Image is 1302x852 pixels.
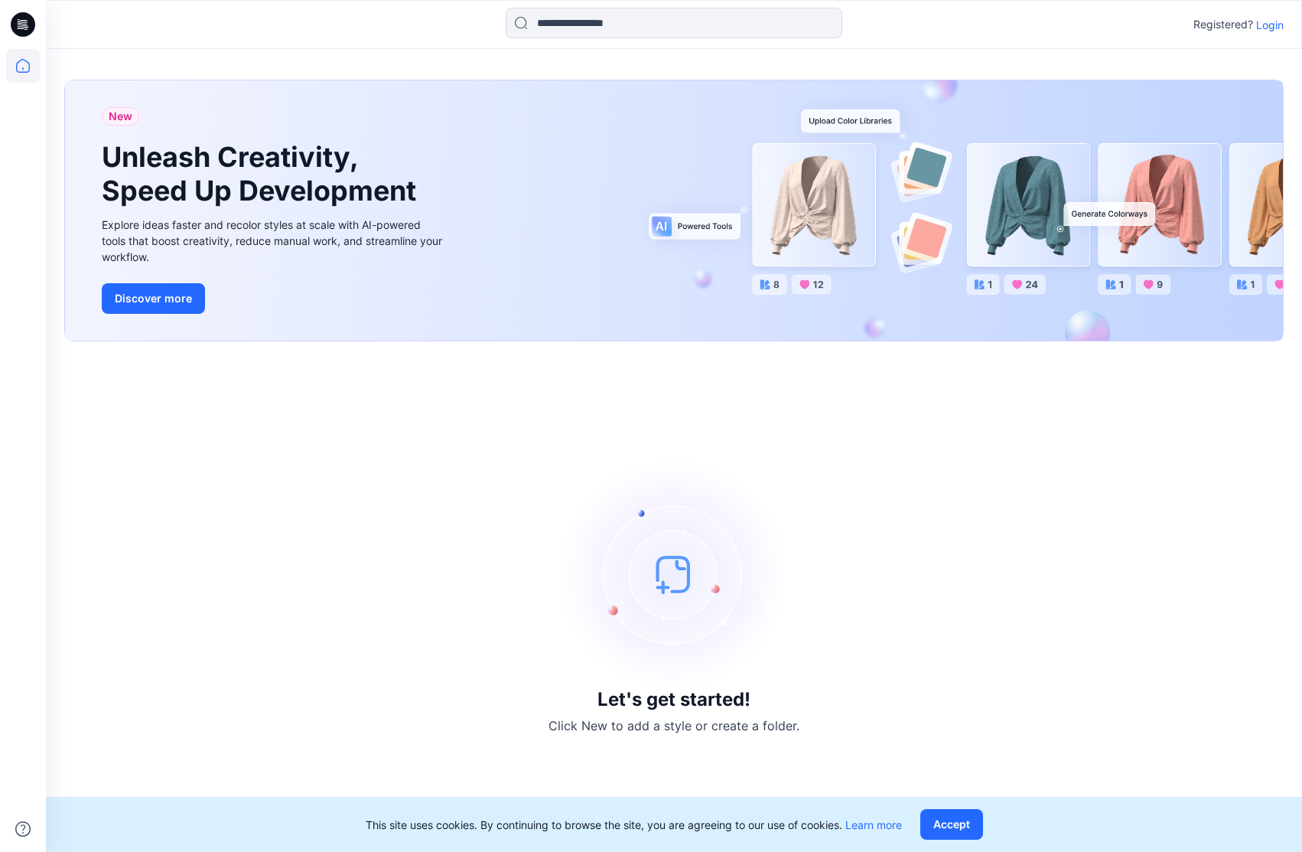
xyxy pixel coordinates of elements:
[102,141,423,207] h1: Unleash Creativity, Speed Up Development
[102,217,446,265] div: Explore ideas faster and recolor styles at scale with AI-powered tools that boost creativity, red...
[597,689,750,710] h3: Let's get started!
[845,818,902,831] a: Learn more
[109,107,132,126] span: New
[1193,15,1253,34] p: Registered?
[548,717,799,735] p: Click New to add a style or create a folder.
[920,809,983,840] button: Accept
[102,283,446,314] a: Discover more
[559,459,789,689] img: empty-state-image.svg
[1256,17,1284,33] p: Login
[366,817,902,833] p: This site uses cookies. By continuing to browse the site, you are agreeing to our use of cookies.
[102,283,205,314] button: Discover more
